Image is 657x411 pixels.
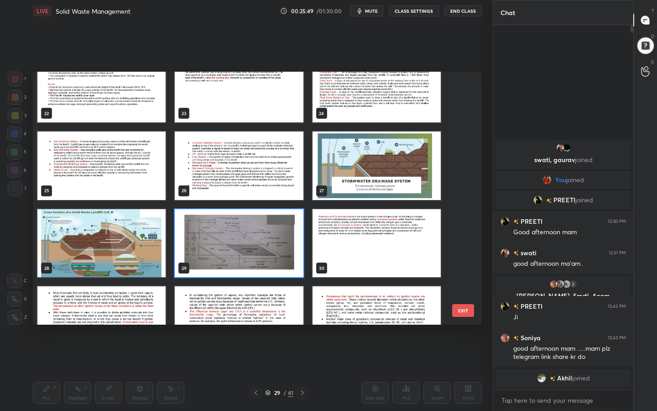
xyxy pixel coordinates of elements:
[651,33,654,40] p: D
[651,58,654,65] p: G
[519,301,542,311] h6: PREETI
[513,251,519,256] img: no-rating-badge.077c3623.svg
[7,126,26,141] div: 4
[537,374,546,383] img: cdcea2380f0d403181ed4b7fcf3c4e9c.jpg
[501,156,626,163] p: swati, gaurav
[444,5,482,16] button: End Class
[501,217,510,226] img: 975d8f80c7b7480790a58a61b4a474ae.jpg
[562,279,571,289] img: b07bad8ed58b43789efcbb4f6eada76a.jpg
[575,155,593,164] span: joined
[175,54,303,123] img: 1759474612SCIIBR.pdf
[533,195,542,205] img: 975d8f80c7b7480790a58a61b4a474ae.jpg
[501,302,510,311] img: 975d8f80c7b7480790a58a61b4a474ae.jpg
[568,279,578,289] div: 3
[608,335,626,341] div: 12:43 PM
[572,374,590,382] span: joined
[513,313,626,322] div: Ji
[37,132,166,200] img: 1759474612SCIIBR.pdf
[8,310,27,325] div: Z
[493,138,633,389] div: grid
[546,198,552,203] img: no-rating-badge.077c3623.svg
[513,219,519,224] img: no-rating-badge.077c3623.svg
[288,389,293,397] div: 41
[501,333,510,342] img: b880ac0269954c4d96a443bded104889.jpg
[313,132,441,200] img: 1759474612SCIIBR.pdf
[519,216,542,226] h6: PREETI
[513,259,626,269] div: good afternoon ma'am..
[550,376,555,381] img: no-rating-badge.077c3623.svg
[33,72,466,325] div: grid
[350,5,383,16] button: mute
[513,304,519,309] img: no-rating-badge.077c3623.svg
[652,7,654,14] p: T
[37,209,166,278] img: 1759474612SCIIBR.pdf
[175,286,303,355] img: 1759474612SCIIBR.pdf
[313,286,441,355] img: 1759474612SCIIBR.pdf
[313,209,441,278] img: 1759474612SCIIBR.pdf
[8,72,26,86] div: 1
[493,0,522,25] p: Chat
[272,390,282,395] div: 29
[175,209,303,278] img: 1759474612SCIIBR.pdf
[556,279,565,289] img: 500f148703954ce6823364df4ca41df8.jpg
[37,54,166,123] img: 1759474612SCIIBR.pdf
[513,344,626,362] div: good afternoon mam ......mam plz telegram link share kr do
[7,274,27,288] div: C
[7,145,26,159] div: 5
[8,90,26,105] div: 2
[56,7,130,16] h4: Solid Waste Management
[501,292,626,300] p: [PERSON_NAME], Smrti, Azam
[37,286,166,355] img: 1759474612SCIIBR.pdf
[557,374,572,382] span: Akhil
[8,108,26,123] div: 3
[452,304,474,317] button: EXIT
[566,176,584,184] span: joined
[365,8,378,14] span: mute
[7,292,27,306] div: X
[513,336,519,341] img: no-rating-badge.077c3623.svg
[562,143,571,153] img: 2bdf3e3e17634c6ebcf44cd561fd4298.jpg
[175,132,303,200] img: 1759474612SCIIBR.pdf
[389,5,439,16] button: CLASS SETTINGS
[501,248,510,258] img: 2171b84a3f5d46ffbb1d5035fcce5c7f.jpg
[555,176,566,184] span: You
[519,248,537,258] h6: swati
[549,279,558,289] img: b880ac0269954c4d96a443bded104889.jpg
[608,304,626,309] div: 12:42 PM
[519,333,541,342] h6: Soniya
[33,5,52,16] div: LIVE
[608,219,626,224] div: 12:30 PM
[283,390,286,395] div: /
[553,196,575,204] span: PREETI
[575,196,593,204] span: joined
[542,175,552,184] img: e8264a57f34749feb2a1a1cab8da49a2.jpg
[7,163,26,178] div: 6
[556,143,565,153] img: 2171b84a3f5d46ffbb1d5035fcce5c7f.jpg
[513,228,626,237] div: Good afternoon mam
[8,181,26,196] div: 7
[313,54,441,123] img: 1759474612SCIIBR.pdf
[609,250,626,256] div: 12:31 PM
